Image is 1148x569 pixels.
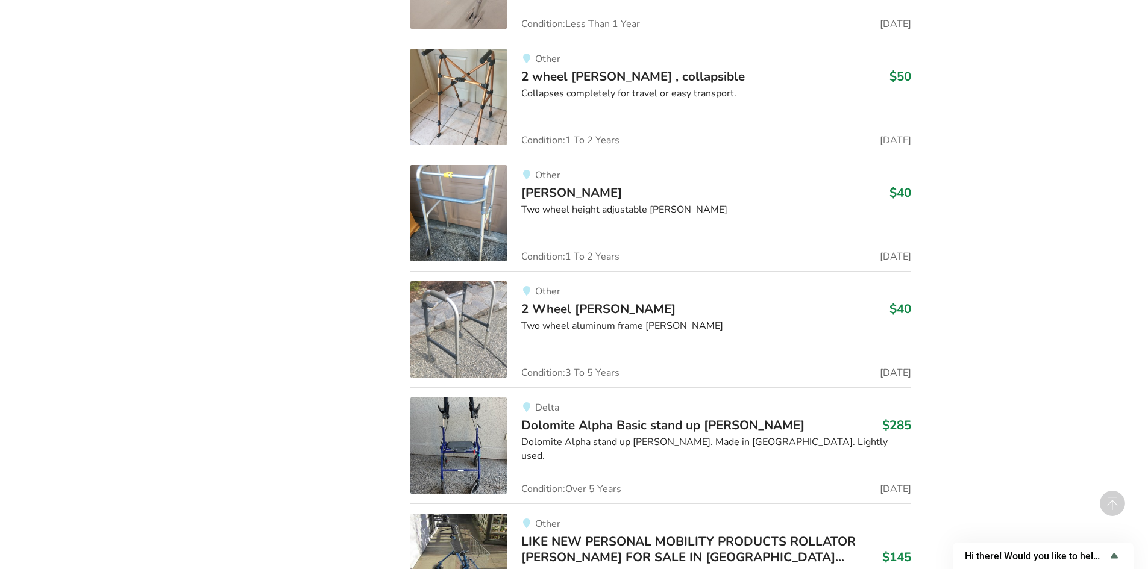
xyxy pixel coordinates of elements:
h3: $50 [889,69,911,84]
div: Collapses completely for travel or easy transport. [521,87,911,101]
div: Dolomite Alpha stand up [PERSON_NAME]. Made in [GEOGRAPHIC_DATA]. Lightly used. [521,435,911,463]
button: Show survey - Hi there! Would you like to help us improve AssistList? [965,549,1121,563]
div: Two wheel height adjustable [PERSON_NAME] [521,203,911,217]
h3: $40 [889,185,911,201]
a: mobility-dolomite alpha basic stand up walkerDeltaDolomite Alpha Basic stand up [PERSON_NAME]$285... [410,387,911,503]
span: Delta [535,401,559,414]
div: Two wheel aluminum frame [PERSON_NAME] [521,319,911,333]
span: Dolomite Alpha Basic stand up [PERSON_NAME] [521,417,805,434]
span: [DATE] [880,252,911,261]
a: mobility-walkerOther[PERSON_NAME]$40Two wheel height adjustable [PERSON_NAME]Condition:1 To 2 Yea... [410,155,911,271]
h3: $40 [889,301,911,317]
span: Condition: 3 To 5 Years [521,368,619,378]
span: 2 wheel [PERSON_NAME] , collapsible [521,68,745,85]
span: Condition: Over 5 Years [521,484,621,494]
a: mobility-2 wheel walker , collapsibleOther2 wheel [PERSON_NAME] , collapsible$50Collapses complet... [410,39,911,155]
h3: $145 [882,549,911,565]
span: Hi there! Would you like to help us improve AssistList? [965,550,1107,562]
a: mobility-2 wheel walkerOther2 Wheel [PERSON_NAME]$40Two wheel aluminum frame [PERSON_NAME]Conditi... [410,271,911,387]
span: [PERSON_NAME] [521,184,622,201]
h3: $285 [882,417,911,433]
span: [DATE] [880,368,911,378]
span: [DATE] [880,135,911,145]
img: mobility-dolomite alpha basic stand up walker [410,397,507,494]
span: Other [535,517,560,530]
img: mobility-walker [410,165,507,261]
span: Condition: 1 To 2 Years [521,252,619,261]
span: LIKE NEW PERSONAL MOBILITY PRODUCTS ROLLATOR [PERSON_NAME] FOR SALE IN [GEOGRAPHIC_DATA]... [521,533,856,565]
span: Condition: Less Than 1 Year [521,19,640,29]
span: [DATE] [880,484,911,494]
span: Other [535,169,560,182]
img: mobility-2 wheel walker [410,281,507,378]
span: Other [535,52,560,66]
img: mobility-2 wheel walker , collapsible [410,49,507,145]
span: 2 Wheel [PERSON_NAME] [521,300,676,317]
span: Condition: 1 To 2 Years [521,135,619,145]
span: Other [535,285,560,298]
span: [DATE] [880,19,911,29]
